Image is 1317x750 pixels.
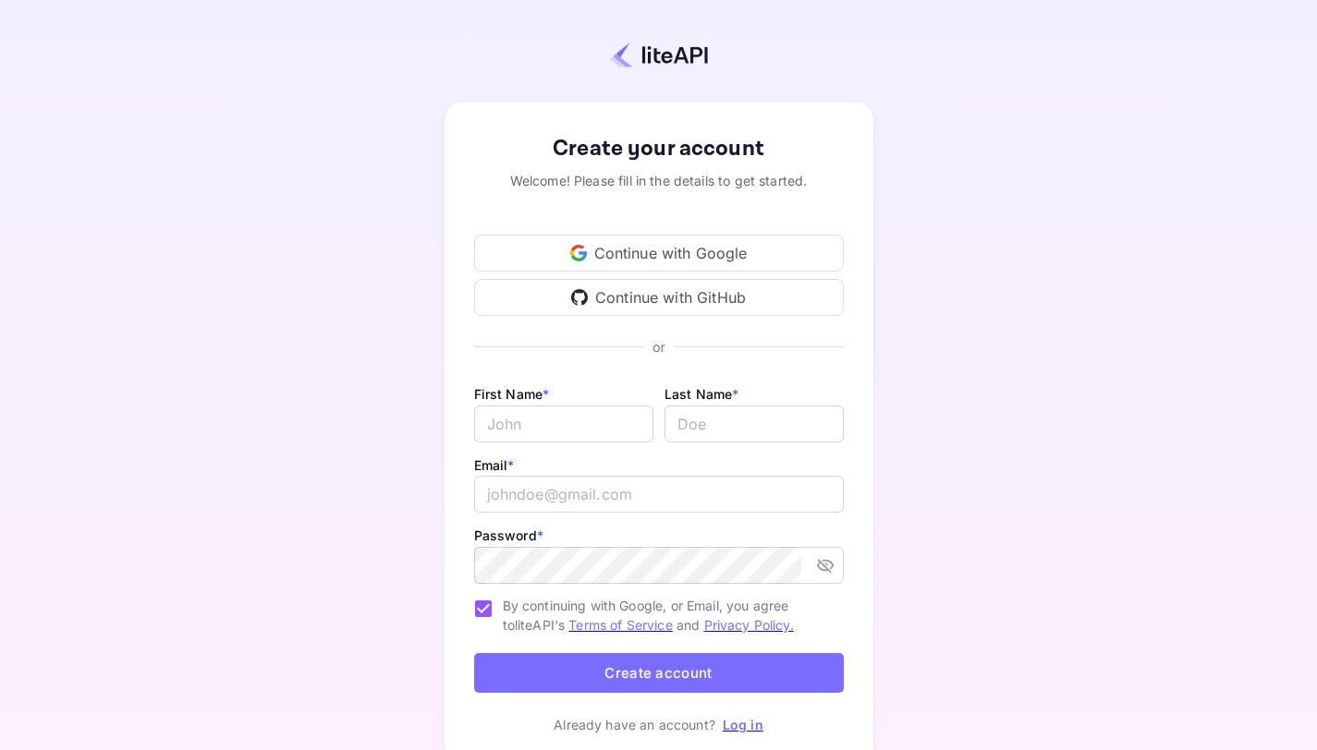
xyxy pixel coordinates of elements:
p: Already have an account? [554,715,715,734]
label: First Name [474,386,550,402]
input: John [474,405,653,442]
label: Last Name [665,386,739,402]
button: toggle password visibility [809,549,842,582]
a: Terms of Service [568,617,672,633]
label: Password [474,527,543,543]
a: Privacy Policy. [704,617,794,633]
span: By continuing with Google, or Email, you agree to liteAPI's and [503,596,829,635]
div: Continue with Google [474,235,844,272]
div: Continue with GitHub [474,279,844,316]
div: Welcome! Please fill in the details to get started. [474,171,844,190]
input: Doe [665,405,844,442]
input: johndoe@gmail.com [474,476,844,513]
div: Create your account [474,132,844,165]
img: liteapi [610,42,708,68]
a: Log in [723,717,763,732]
button: Create account [474,653,844,693]
label: Email [474,457,515,473]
